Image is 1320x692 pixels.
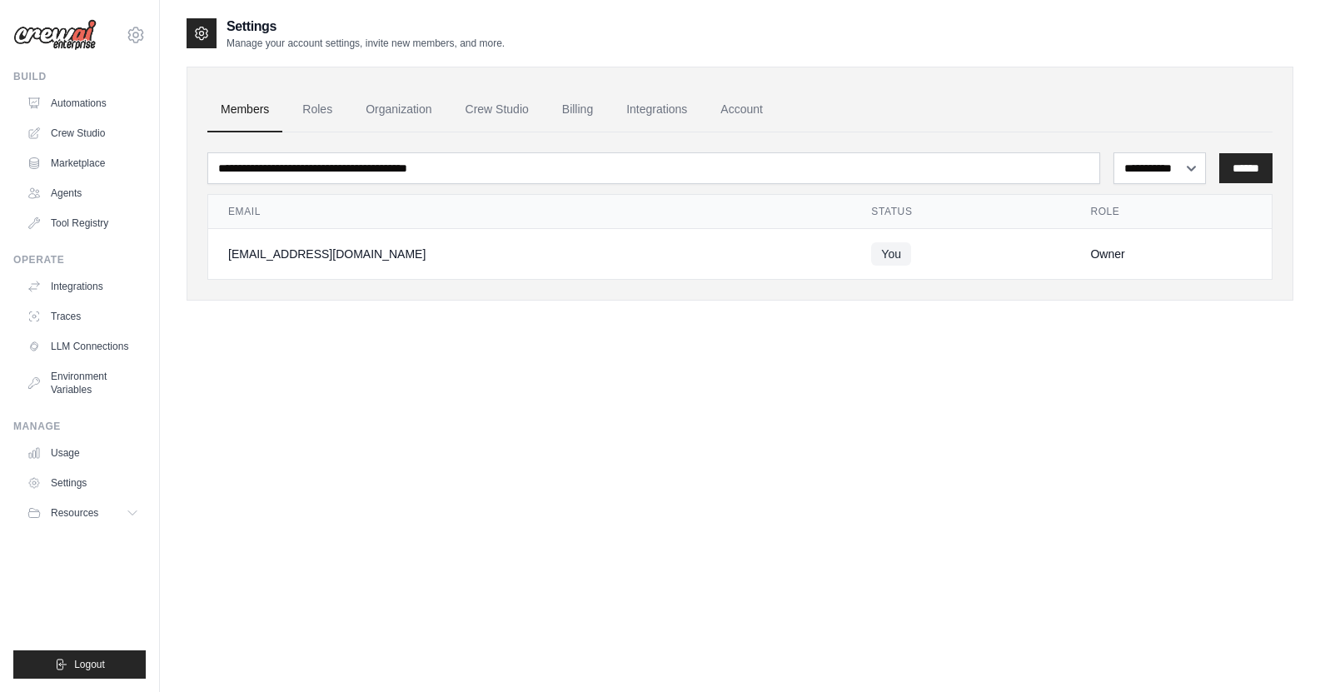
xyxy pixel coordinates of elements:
[13,19,97,51] img: Logo
[20,210,146,236] a: Tool Registry
[289,87,346,132] a: Roles
[20,273,146,300] a: Integrations
[207,87,282,132] a: Members
[228,246,831,262] div: [EMAIL_ADDRESS][DOMAIN_NAME]
[352,87,445,132] a: Organization
[20,333,146,360] a: LLM Connections
[20,180,146,207] a: Agents
[227,17,505,37] h2: Settings
[1090,246,1252,262] div: Owner
[871,242,911,266] span: You
[20,120,146,147] a: Crew Studio
[227,37,505,50] p: Manage your account settings, invite new members, and more.
[549,87,606,132] a: Billing
[20,440,146,466] a: Usage
[13,253,146,266] div: Operate
[13,420,146,433] div: Manage
[613,87,700,132] a: Integrations
[208,195,851,229] th: Email
[1070,195,1272,229] th: Role
[74,658,105,671] span: Logout
[851,195,1070,229] th: Status
[13,70,146,83] div: Build
[20,90,146,117] a: Automations
[20,470,146,496] a: Settings
[20,150,146,177] a: Marketplace
[20,303,146,330] a: Traces
[707,87,776,132] a: Account
[20,363,146,403] a: Environment Variables
[20,500,146,526] button: Resources
[13,650,146,679] button: Logout
[452,87,542,132] a: Crew Studio
[51,506,98,520] span: Resources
